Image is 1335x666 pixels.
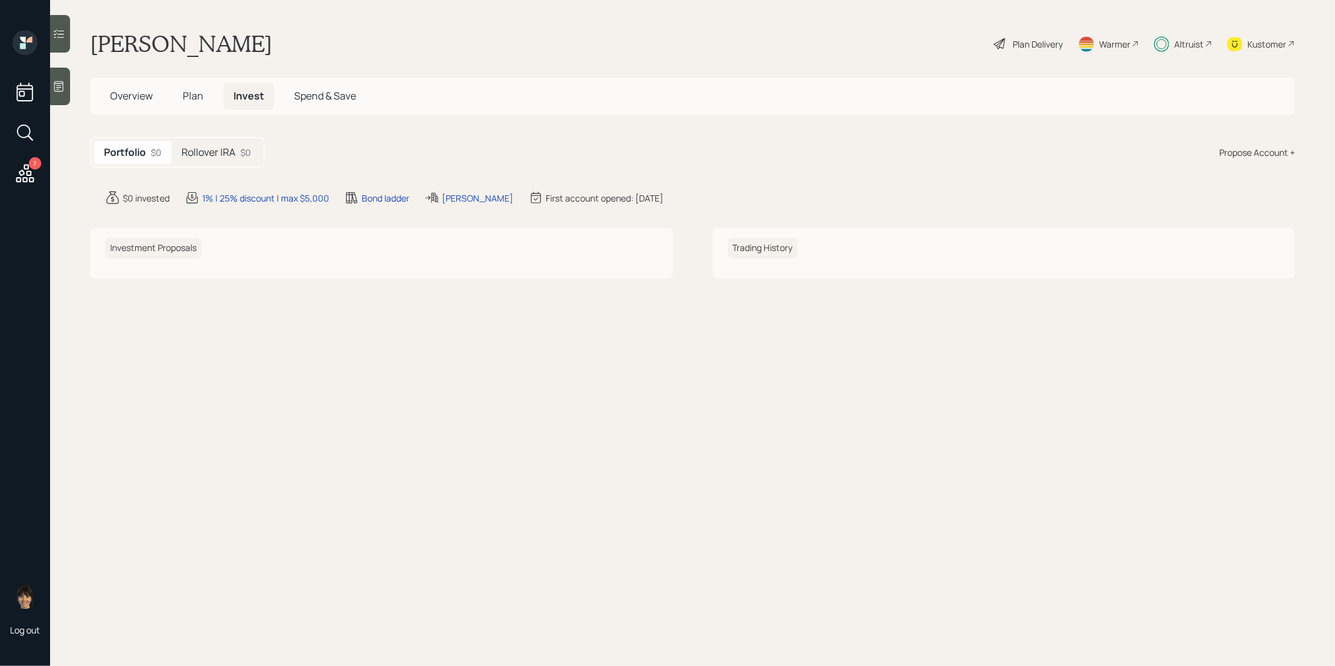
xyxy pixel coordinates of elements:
h5: Rollover IRA [182,146,235,158]
span: Spend & Save [294,89,356,103]
h1: [PERSON_NAME] [90,30,272,58]
span: Plan [183,89,203,103]
div: Altruist [1174,38,1204,51]
div: First account opened: [DATE] [546,192,663,205]
span: Overview [110,89,153,103]
img: treva-nostdahl-headshot.png [13,584,38,609]
div: 7 [29,157,41,170]
div: $0 [151,146,161,159]
div: $0 invested [123,192,170,205]
h6: Investment Proposals [105,238,202,259]
div: Warmer [1099,38,1130,51]
h6: Trading History [728,238,798,259]
div: Kustomer [1247,38,1286,51]
div: $0 [240,146,251,159]
h5: Portfolio [104,146,146,158]
div: 1% | 25% discount | max $5,000 [202,192,329,205]
div: [PERSON_NAME] [442,192,513,205]
div: Log out [10,624,40,636]
div: Plan Delivery [1013,38,1063,51]
div: Propose Account + [1219,146,1295,159]
div: Bond ladder [362,192,409,205]
span: Invest [233,89,264,103]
